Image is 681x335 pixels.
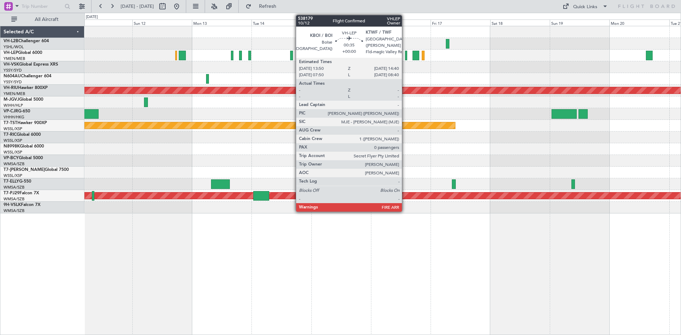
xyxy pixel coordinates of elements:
[4,74,51,78] a: N604AUChallenger 604
[132,19,192,26] div: Sun 12
[559,1,611,12] button: Quick Links
[4,97,19,102] span: M-JGVJ
[4,103,23,108] a: WIHH/HLP
[73,19,132,26] div: Sat 11
[4,196,24,202] a: WMSA/SZB
[8,14,77,25] button: All Aircraft
[4,68,22,73] a: YSSY/SYD
[4,203,21,207] span: 9H-VSLK
[4,179,31,184] a: T7-ELLYG-550
[4,156,19,160] span: VP-BCY
[22,1,62,12] input: Trip Number
[4,51,18,55] span: VH-LEP
[4,185,24,190] a: WMSA/SZB
[4,39,18,43] span: VH-L2B
[121,3,154,10] span: [DATE] - [DATE]
[4,133,41,137] a: T7-RICGlobal 6000
[251,19,311,26] div: Tue 14
[4,79,22,85] a: YSSY/SYD
[4,133,17,137] span: T7-RIC
[4,51,42,55] a: VH-LEPGlobal 6000
[86,14,98,20] div: [DATE]
[4,156,43,160] a: VP-BCYGlobal 5000
[431,19,490,26] div: Fri 17
[4,208,24,213] a: WMSA/SZB
[311,19,371,26] div: Wed 15
[253,4,283,9] span: Refresh
[4,138,22,143] a: WSSL/XSP
[4,56,25,61] a: YMEN/MEB
[4,121,47,125] a: T7-TSTHawker 900XP
[4,168,45,172] span: T7-[PERSON_NAME]
[4,173,22,178] a: WSSL/XSP
[4,91,25,96] a: YMEN/MEB
[4,150,22,155] a: WSSL/XSP
[4,109,18,113] span: VP-CJR
[4,39,49,43] a: VH-L2BChallenger 604
[4,86,48,90] a: VH-RIUHawker 800XP
[192,19,251,26] div: Mon 13
[4,121,17,125] span: T7-TST
[4,161,24,167] a: WMSA/SZB
[371,19,431,26] div: Thu 16
[573,4,597,11] div: Quick Links
[4,168,69,172] a: T7-[PERSON_NAME]Global 7500
[4,115,24,120] a: VHHH/HKG
[490,19,550,26] div: Sat 18
[4,144,44,149] a: N8998KGlobal 6000
[4,109,30,113] a: VP-CJRG-650
[609,19,669,26] div: Mon 20
[4,179,19,184] span: T7-ELLY
[4,191,20,195] span: T7-PJ29
[242,1,285,12] button: Refresh
[4,44,24,50] a: YSHL/WOL
[550,19,609,26] div: Sun 19
[4,126,22,132] a: WSSL/XSP
[4,62,19,67] span: VH-VSK
[4,62,58,67] a: VH-VSKGlobal Express XRS
[18,17,75,22] span: All Aircraft
[4,144,20,149] span: N8998K
[4,191,39,195] a: T7-PJ29Falcon 7X
[4,97,43,102] a: M-JGVJGlobal 5000
[4,74,21,78] span: N604AU
[4,203,40,207] a: 9H-VSLKFalcon 7X
[4,86,18,90] span: VH-RIU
